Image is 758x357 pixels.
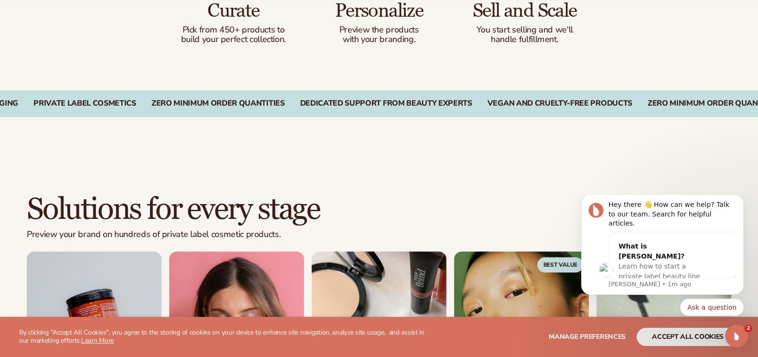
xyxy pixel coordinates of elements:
[152,99,285,108] div: ZERO MINIMUM ORDER QUANTITIES
[599,263,613,277] div: Alibaba Image Search
[42,85,170,94] p: Message from Lee, sent 1m ago
[14,104,177,121] div: Quick reply options
[180,25,287,44] p: Pick from 450+ products to build your perfect collection.
[42,5,170,33] div: Hey there 👋 How can we help? Talk to our team. Search for helpful articles.
[325,35,433,44] p: with your branding.
[567,195,758,322] iframe: Intercom notifications message
[113,104,177,121] button: Quick reply: Ask a question
[471,0,578,22] h3: Sell and Scale
[325,25,433,35] p: Preview the products
[180,0,287,22] h3: Curate
[745,325,752,332] span: 2
[52,46,141,66] div: What is [PERSON_NAME]?
[27,229,320,240] p: Preview your brand on hundreds of private label cosmetic products.
[599,263,613,277] img: upload-icon.svg
[27,194,320,226] h2: Solutions for every stage
[549,328,626,346] button: Manage preferences
[19,329,426,345] p: By clicking "Accept All Cookies", you agree to the storing of cookies on your device to enhance s...
[42,5,170,84] div: Message content
[471,25,578,35] p: You start selling and we'll
[22,8,37,23] img: Profile image for Lee
[537,257,583,272] span: Best Value
[725,325,748,347] iframe: Intercom live chat
[33,99,136,108] div: PRIVATE LABEL COSMETICS
[549,332,626,341] span: Manage preferences
[300,99,472,108] div: DEDICATED SUPPORT FROM BEAUTY EXPERTS
[42,39,150,104] div: What is [PERSON_NAME]?Learn how to start a private label beauty line with [PERSON_NAME]
[52,67,133,95] span: Learn how to start a private label beauty line with [PERSON_NAME]
[637,328,739,346] button: accept all cookies
[487,99,632,108] div: Vegan and Cruelty-Free Products
[325,0,433,22] h3: Personalize
[81,336,114,345] a: Learn More
[471,35,578,44] p: handle fulfillment.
